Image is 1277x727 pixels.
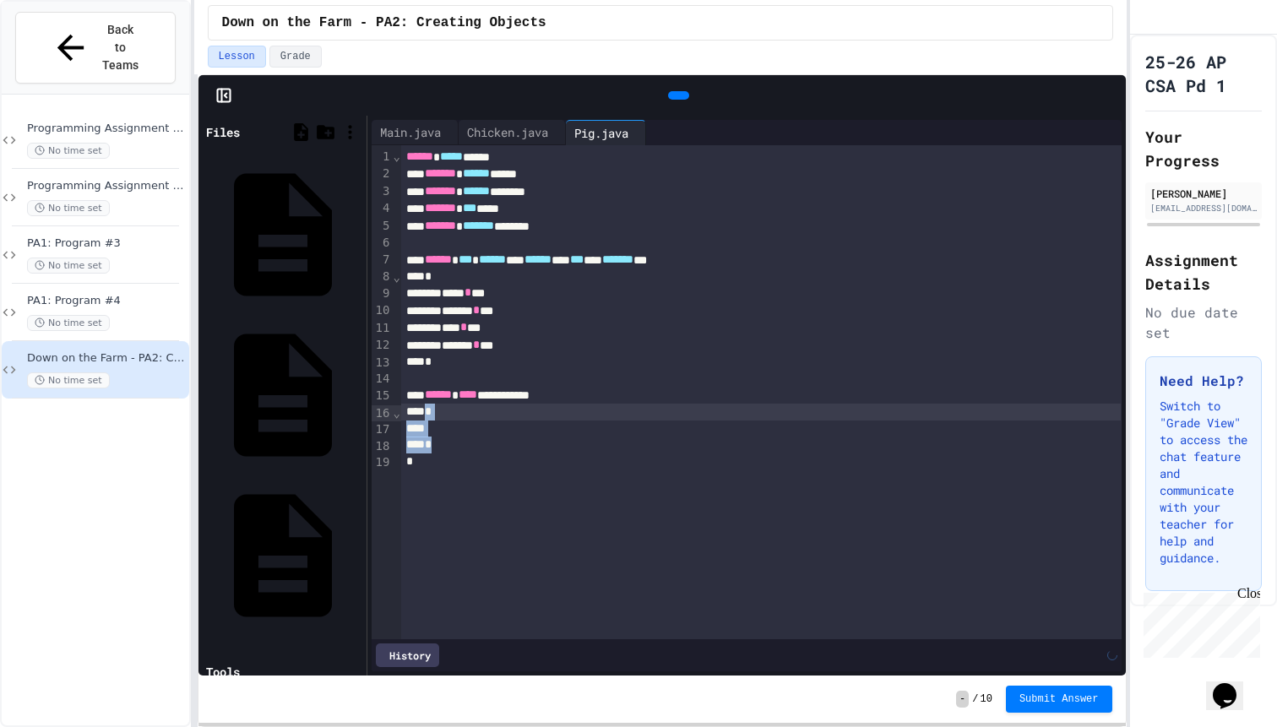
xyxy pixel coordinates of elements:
[27,236,186,251] span: PA1: Program #3
[392,406,400,420] span: Fold line
[27,122,186,136] span: Programming Assignment 1 (Unit 1 Lessons 1-3): My First Programs
[101,21,140,74] span: Back to Teams
[372,165,393,182] div: 2
[27,294,186,308] span: PA1: Program #4
[372,355,393,372] div: 13
[1160,398,1247,567] p: Switch to "Grade View" to access the chat feature and communicate with your teacher for help and ...
[372,235,393,252] div: 6
[27,258,110,274] span: No time set
[956,691,969,708] span: -
[392,149,400,163] span: Fold line
[1145,248,1262,296] h2: Assignment Details
[459,120,566,145] div: Chicken.java
[1019,692,1099,706] span: Submit Answer
[27,200,110,216] span: No time set
[27,143,110,159] span: No time set
[372,421,393,438] div: 17
[27,372,110,388] span: No time set
[372,218,393,235] div: 5
[372,438,393,455] div: 18
[372,388,393,404] div: 15
[372,200,393,217] div: 4
[372,252,393,269] div: 7
[206,123,240,141] div: Files
[269,46,322,68] button: Grade
[1206,659,1260,710] iframe: chat widget
[372,183,393,200] div: 3
[1145,125,1262,172] h2: Your Progress
[372,405,393,422] div: 16
[972,692,978,706] span: /
[15,12,176,84] button: Back to Teams
[372,123,449,141] div: Main.java
[372,149,393,165] div: 1
[981,692,992,706] span: 10
[566,124,637,142] div: Pig.java
[372,269,393,285] div: 8
[1137,586,1260,658] iframe: chat widget
[372,285,393,302] div: 9
[222,13,546,33] span: Down on the Farm - PA2: Creating Objects
[27,351,186,366] span: Down on the Farm - PA2: Creating Objects
[372,302,393,319] div: 10
[1145,50,1262,97] h1: 25-26 AP CSA Pd 1
[372,120,459,145] div: Main.java
[27,315,110,331] span: No time set
[376,643,439,667] div: History
[7,7,117,107] div: Chat with us now!Close
[27,179,186,193] span: Programming Assignment 1: Program #2
[1150,186,1257,201] div: [PERSON_NAME]
[372,371,393,388] div: 14
[1145,302,1262,343] div: No due date set
[206,663,240,681] div: Tools
[372,454,393,471] div: 19
[1160,371,1247,391] h3: Need Help?
[566,120,646,145] div: Pig.java
[1006,686,1112,713] button: Submit Answer
[208,46,266,68] button: Lesson
[372,320,393,337] div: 11
[1150,202,1257,214] div: [EMAIL_ADDRESS][DOMAIN_NAME]
[459,123,557,141] div: Chicken.java
[392,270,400,284] span: Fold line
[372,337,393,354] div: 12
